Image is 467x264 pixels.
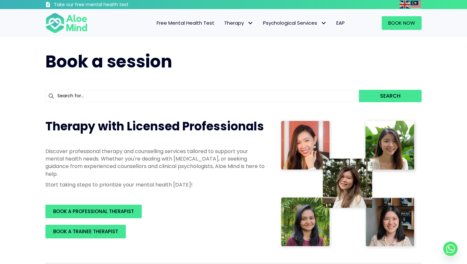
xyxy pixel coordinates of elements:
[382,16,422,30] a: Book Now
[96,16,350,30] nav: Menu
[219,16,258,30] a: TherapyTherapy: submenu
[359,90,422,102] button: Search
[411,1,421,8] img: ms
[400,1,411,8] a: English
[45,225,126,238] a: BOOK A TRAINEE THERAPIST
[53,228,118,235] span: BOOK A TRAINEE THERAPIST
[45,148,266,178] p: Discover professional therapy and counselling services tailored to support your mental health nee...
[54,2,163,8] h3: Take our free mental health test
[258,16,331,30] a: Psychological ServicesPsychological Services: submenu
[319,18,328,28] span: Psychological Services: submenu
[411,1,422,8] a: Malay
[263,19,327,26] span: Psychological Services
[279,118,418,250] img: Therapist collage
[45,181,266,188] p: Start taking steps to prioritize your mental health [DATE]!
[336,19,345,26] span: EAP
[245,18,255,28] span: Therapy: submenu
[53,208,134,215] span: BOOK A PROFESSIONAL THERAPIST
[45,2,163,9] a: Take our free mental health test
[157,19,214,26] span: Free Mental Health Test
[45,12,88,34] img: Aloe mind Logo
[331,16,350,30] a: EAP
[388,19,415,26] span: Book Now
[400,1,410,8] img: en
[152,16,219,30] a: Free Mental Health Test
[45,90,359,102] input: Search for...
[45,50,172,73] span: Book a session
[45,118,264,135] span: Therapy with Licensed Professionals
[224,19,253,26] span: Therapy
[45,205,142,218] a: BOOK A PROFESSIONAL THERAPIST
[443,242,458,256] a: Whatsapp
